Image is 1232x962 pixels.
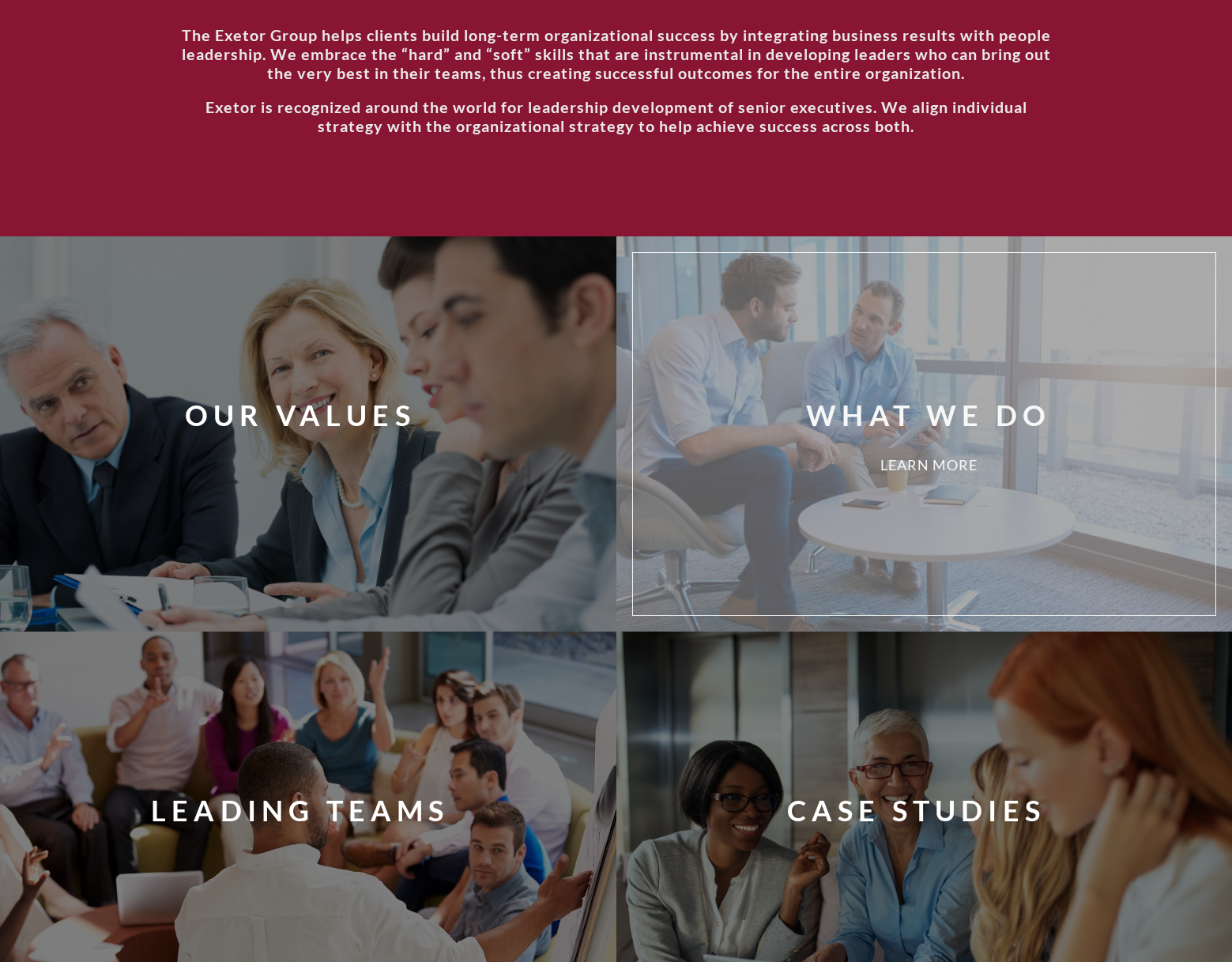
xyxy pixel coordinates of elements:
[806,395,1051,435] div: What We Do
[151,790,450,830] div: Leading Teams
[205,97,1027,135] strong: Exetor is recognized around the world for leadership development of senior executives. We align i...
[185,395,416,435] div: Our Values
[787,790,1046,830] div: Case Studies
[182,25,1051,82] strong: The Exetor Group helps clients build long-term organizational success by integrating business res...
